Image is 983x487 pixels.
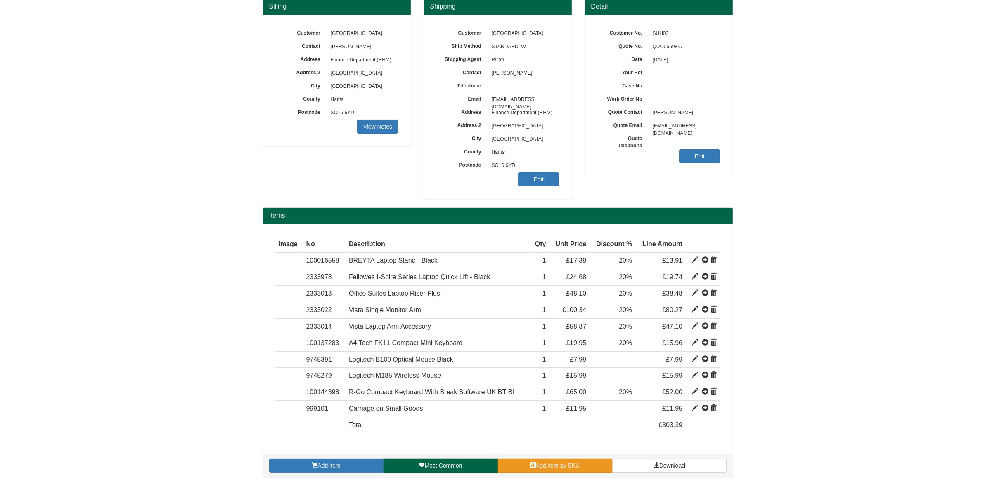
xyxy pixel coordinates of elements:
[488,93,559,106] span: [EMAIL_ADDRESS][DOMAIN_NAME]
[303,318,346,335] td: 2333014
[436,27,488,37] label: Customer
[566,257,586,264] span: £17.39
[550,236,590,253] th: Unit Price
[436,106,488,116] label: Address
[436,54,488,63] label: Shipping Agent
[662,290,682,297] span: £38.48
[566,372,586,379] span: £15.99
[542,405,546,412] span: 1
[275,27,327,37] label: Customer
[649,106,720,120] span: [PERSON_NAME]
[590,236,635,253] th: Discount %
[566,388,586,395] span: £65.00
[612,459,727,473] a: Download
[488,67,559,80] span: [PERSON_NAME]
[518,172,559,186] a: Edit
[662,257,682,264] span: £13.91
[269,212,727,219] h2: Items
[635,236,686,253] th: Line Amount
[488,54,559,67] span: RICO
[303,384,346,401] td: 100144398
[619,339,632,346] span: 20%
[349,405,423,412] span: Carriage on Small Goods
[597,93,649,103] label: Work Order No
[542,290,546,297] span: 1
[275,93,327,103] label: County
[531,236,550,253] th: Qty
[327,80,398,93] span: [GEOGRAPHIC_DATA]
[488,146,559,159] span: Hants
[303,368,346,384] td: 9745279
[662,372,682,379] span: £15.99
[488,120,559,133] span: [GEOGRAPHIC_DATA]
[597,80,649,89] label: Case No
[566,405,586,412] span: £11.95
[303,302,346,319] td: 2333022
[349,388,514,395] span: R-Go Compact Keyboard With Break Software UK BT Bl
[619,290,632,297] span: 20%
[275,54,327,63] label: Address
[542,306,546,313] span: 1
[436,40,488,50] label: Ship Method
[275,236,303,253] th: Image
[349,323,431,330] span: Vista Laptop Arm Accessory
[662,339,682,346] span: £15.96
[357,120,398,134] a: View Notes
[327,93,398,106] span: Hants
[662,388,682,395] span: £52.00
[488,27,559,40] span: [GEOGRAPHIC_DATA]
[566,339,586,346] span: £19.95
[566,273,586,280] span: £24.68
[542,356,546,363] span: 1
[275,80,327,89] label: City
[303,236,346,253] th: No
[349,290,440,297] span: Office Suites Laptop Riser Plus
[488,133,559,146] span: [GEOGRAPHIC_DATA]
[562,306,586,313] span: £100.34
[619,388,632,395] span: 20%
[303,401,346,417] td: 999101
[436,80,488,89] label: Telephone
[436,146,488,155] label: County
[542,323,546,330] span: 1
[662,323,682,330] span: £47.10
[349,273,490,280] span: Fellowes I-Spire Series Laptop Quick Lift - Black
[346,236,531,253] th: Description
[597,67,649,76] label: Your Ref
[349,356,453,363] span: Logitech B100 Optical Mouse Black
[542,372,546,379] span: 1
[649,40,720,54] span: QUO0559857
[436,93,488,103] label: Email
[597,120,649,129] label: Quote Email
[666,356,682,363] span: £7.99
[349,257,438,264] span: BREYTA Laptop Stand - Black
[542,273,546,280] span: 1
[597,27,649,37] label: Customer No.
[597,40,649,50] label: Quote No.
[649,54,720,67] span: [DATE]
[436,159,488,169] label: Postcode
[619,306,632,313] span: 20%
[430,3,566,10] h3: Shipping
[566,323,586,330] span: £58.87
[662,273,682,280] span: £19.74
[597,133,649,149] label: Quote Telephone
[658,421,682,428] span: £303.39
[349,306,421,313] span: Vista Single Monitor Arm
[659,462,685,469] span: Download
[619,257,632,264] span: 20%
[327,40,398,54] span: [PERSON_NAME]
[303,286,346,302] td: 2333013
[275,106,327,116] label: Postcode
[346,417,531,433] td: Total
[303,351,346,368] td: 9745391
[649,27,720,40] span: SUH03
[303,335,346,351] td: 100137283
[327,54,398,67] span: Finance Department (RHM)
[349,372,441,379] span: Logitech M185 Wireless Mouse
[570,356,586,363] span: £7.99
[542,388,546,395] span: 1
[566,290,586,297] span: £48.10
[679,149,720,163] a: Edit
[591,3,727,10] h3: Detail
